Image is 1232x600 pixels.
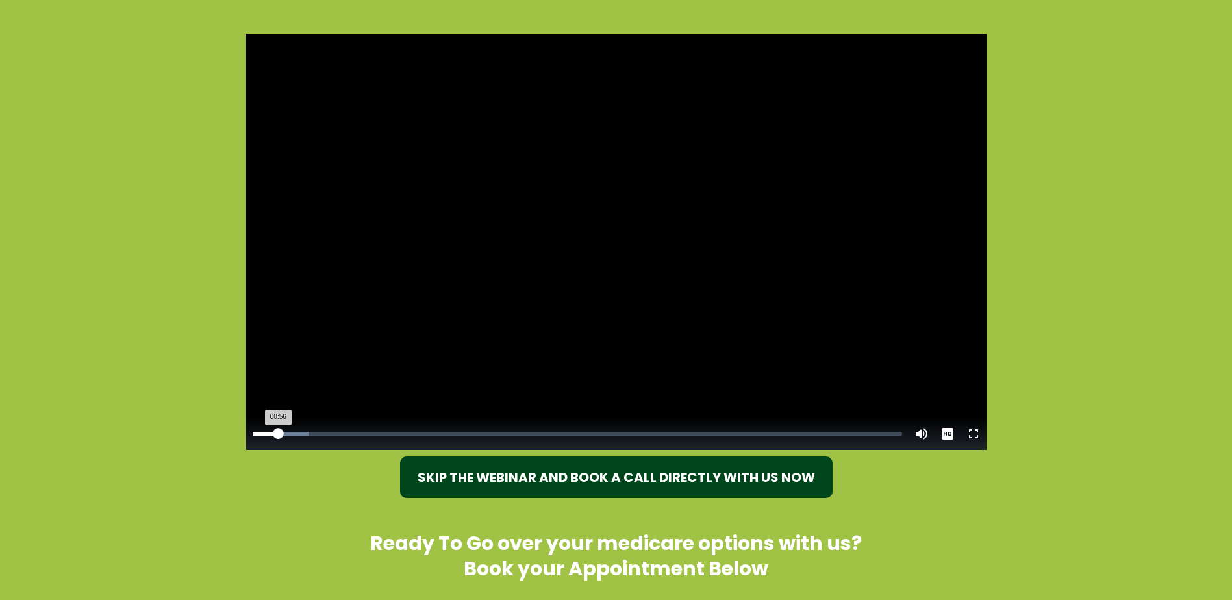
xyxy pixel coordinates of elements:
button: Fullscreen [961,418,987,450]
div: SKIP THE WEBINAR AND BOOK A CALL DIRECTLY WITH US NOW [418,468,815,487]
div: Video Player [246,34,987,450]
h1: Ready To Go over your medicare options with us? [240,531,993,556]
button: SKIP THE WEBINAR AND BOOK A CALL DIRECTLY WITH US NOW [400,456,833,498]
button: Mute [909,418,935,450]
div: Progress Bar [253,432,902,436]
h1: Book your Appointment Below [240,556,993,581]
